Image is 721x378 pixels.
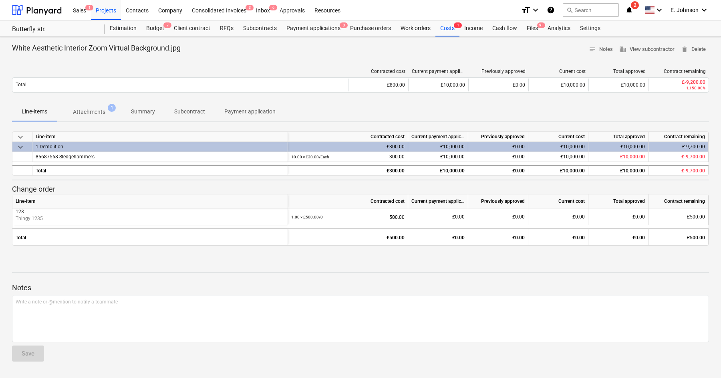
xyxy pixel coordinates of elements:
[345,20,396,36] a: Purchase orders
[408,142,468,152] div: £10,000.00
[648,142,709,152] div: £-9,700.00
[32,165,288,175] div: Total
[652,152,705,162] div: £-9,700.00
[472,69,526,74] div: Previously approved
[528,208,588,225] div: £0.00
[215,20,238,36] a: RFQs
[340,22,348,28] span: 3
[522,20,543,36] div: Files
[652,69,706,74] div: Contract remaining
[459,20,487,36] a: Income
[543,20,575,36] div: Analytics
[648,132,709,142] div: Contract remaining
[174,107,205,116] p: Subcontract
[12,228,288,245] div: Total
[681,340,721,378] iframe: Chat Widget
[588,79,648,91] div: £10,000.00
[528,228,588,245] div: £0.00
[652,79,705,85] div: £-9,200.00
[85,5,93,10] span: 1
[131,107,155,116] p: Summary
[291,152,405,162] div: 300.00
[532,69,586,74] div: Current cost
[588,228,648,245] div: £0.00
[468,208,528,225] div: £0.00
[468,165,528,175] div: £0.00
[288,194,408,208] div: Contracted cost
[468,152,528,162] div: £0.00
[468,142,528,152] div: £0.00
[685,86,705,90] small: -1,150.00%
[408,152,468,162] div: £10,000.00
[528,142,588,152] div: £10,000.00
[563,3,619,17] button: Search
[468,194,528,208] div: Previously approved
[487,20,522,36] div: Cash flow
[408,194,468,208] div: Current payment application
[412,69,465,74] div: Current payment application
[408,132,468,142] div: Current payment application
[699,5,709,15] i: keyboard_arrow_down
[589,45,613,54] span: Notes
[408,79,468,91] div: £10,000.00
[454,22,462,28] span: 1
[36,154,95,160] span: 85687568 Sledgehammers
[655,5,664,15] i: keyboard_arrow_down
[531,5,540,15] i: keyboard_arrow_down
[625,5,633,15] i: notifications
[16,142,25,152] span: keyboard_arrow_down
[22,107,47,116] p: Line-items
[169,20,215,36] a: Client contract
[12,184,709,194] p: Change order
[537,22,545,28] span: 9+
[575,20,605,36] div: Settings
[291,215,323,219] small: 1.00 × £500.00 / 0
[592,69,646,74] div: Total approved
[163,22,171,28] span: 7
[238,20,282,36] a: Subcontracts
[522,20,543,36] a: Files9+
[224,107,276,116] p: Payment application
[648,194,709,208] div: Contract remaining
[12,283,709,293] p: Notes
[468,132,528,142] div: Previously approved
[547,5,555,15] i: Knowledge base
[678,43,709,56] button: Delete
[16,132,25,142] span: keyboard_arrow_down
[12,194,288,208] div: Line-item
[16,208,284,215] p: 123
[586,43,616,56] button: Notes
[108,104,116,112] span: 1
[521,5,531,15] i: format_size
[32,132,288,142] div: Line-item
[12,25,95,34] div: Butterfly str.
[288,142,408,152] div: £300.00
[528,165,588,175] div: £10,000.00
[619,46,626,53] span: business
[620,154,645,160] span: £10,000.00
[566,7,573,13] span: search
[528,194,588,208] div: Current cost
[246,5,254,10] span: 3
[468,79,528,91] div: £0.00
[396,20,435,36] a: Work orders
[588,194,648,208] div: Total approved
[631,1,639,9] span: 2
[269,5,277,10] span: 6
[105,20,141,36] a: Estimation
[408,208,468,225] div: £0.00
[288,132,408,142] div: Contracted cost
[435,20,459,36] div: Costs
[652,166,705,176] div: £-9,700.00
[588,165,648,175] div: £10,000.00
[288,228,408,245] div: £500.00
[528,152,588,162] div: £10,000.00
[282,20,345,36] a: Payment applications3
[12,43,181,53] p: White Aesthetic Interior Zoom Virtual Background.jpg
